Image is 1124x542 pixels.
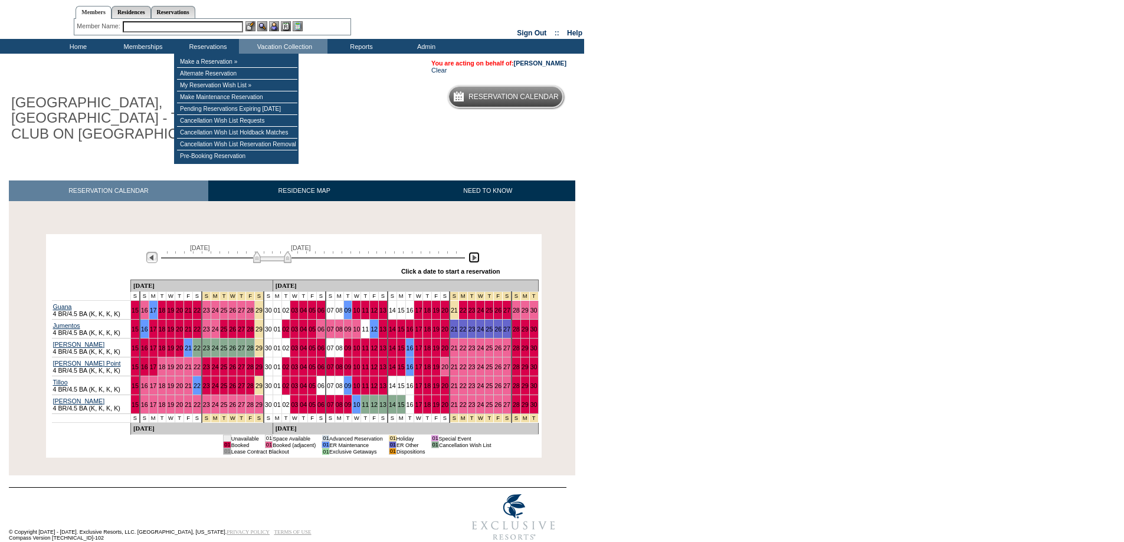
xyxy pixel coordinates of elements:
a: 22 [194,326,201,333]
a: 10 [353,401,360,408]
a: 04 [300,401,307,408]
a: 24 [212,326,219,333]
a: 19 [432,382,440,389]
a: 14 [389,326,396,333]
a: 29 [522,307,529,314]
a: 22 [460,344,467,352]
a: 18 [159,326,166,333]
a: 15 [398,326,405,333]
a: 20 [441,363,448,370]
a: 09 [345,307,352,314]
a: 30 [265,326,272,333]
a: 19 [167,307,174,314]
a: 30 [265,382,272,389]
a: 28 [247,326,254,333]
a: 12 [371,401,378,408]
a: 22 [194,382,201,389]
a: 22 [194,401,201,408]
a: 09 [345,344,352,352]
a: 03 [291,326,298,333]
a: 23 [468,344,476,352]
a: 05 [309,326,316,333]
a: 12 [371,326,378,333]
a: 08 [336,326,343,333]
a: 29 [522,344,529,352]
a: 22 [460,326,467,333]
a: 21 [451,401,458,408]
a: Sign Out [517,29,546,37]
a: 05 [309,344,316,352]
a: 23 [468,307,476,314]
a: 17 [415,401,422,408]
a: 26 [229,307,236,314]
a: 08 [336,401,343,408]
a: 22 [460,307,467,314]
a: 10 [353,382,360,389]
a: 28 [247,382,254,389]
a: 06 [317,326,325,333]
a: 28 [513,382,520,389]
a: 05 [309,363,316,370]
a: 24 [212,344,219,352]
a: 24 [212,307,219,314]
a: 18 [424,363,431,370]
a: 27 [238,363,245,370]
a: 22 [460,401,467,408]
a: 28 [247,307,254,314]
a: 21 [185,382,192,389]
a: 17 [150,401,157,408]
a: 04 [300,307,307,314]
a: 15 [132,326,139,333]
a: 11 [362,344,369,352]
a: 19 [167,326,174,333]
img: Next [468,252,480,263]
a: 27 [503,344,510,352]
a: 07 [327,382,334,389]
a: 09 [345,326,352,333]
a: 22 [194,307,201,314]
a: Clear [431,67,447,74]
a: 19 [167,363,174,370]
a: 18 [159,344,166,352]
a: 02 [283,307,290,314]
a: Residences [112,6,151,18]
a: 08 [336,344,343,352]
a: 19 [432,326,440,333]
a: 27 [503,382,510,389]
a: 15 [132,401,139,408]
a: 17 [415,363,422,370]
a: 03 [291,307,298,314]
a: 26 [229,326,236,333]
a: 20 [176,307,183,314]
a: 26 [494,382,502,389]
a: 25 [221,401,228,408]
a: 03 [291,344,298,352]
a: 21 [451,382,458,389]
a: 22 [460,363,467,370]
a: 14 [389,363,396,370]
a: 26 [229,363,236,370]
a: 28 [247,344,254,352]
a: 16 [141,344,148,352]
a: 03 [291,363,298,370]
a: 25 [221,344,228,352]
a: 11 [362,401,369,408]
a: 12 [371,363,378,370]
a: 24 [477,326,484,333]
a: 18 [424,401,431,408]
a: 19 [432,363,440,370]
a: 27 [238,307,245,314]
a: 04 [300,363,307,370]
a: 25 [221,382,228,389]
a: 01 [274,401,281,408]
a: 21 [185,326,192,333]
a: 30 [265,307,272,314]
a: 02 [283,344,290,352]
a: 16 [141,363,148,370]
a: 14 [389,382,396,389]
a: 27 [503,363,510,370]
a: 18 [424,344,431,352]
a: 06 [317,363,325,370]
a: 18 [159,363,166,370]
a: 16 [407,401,414,408]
